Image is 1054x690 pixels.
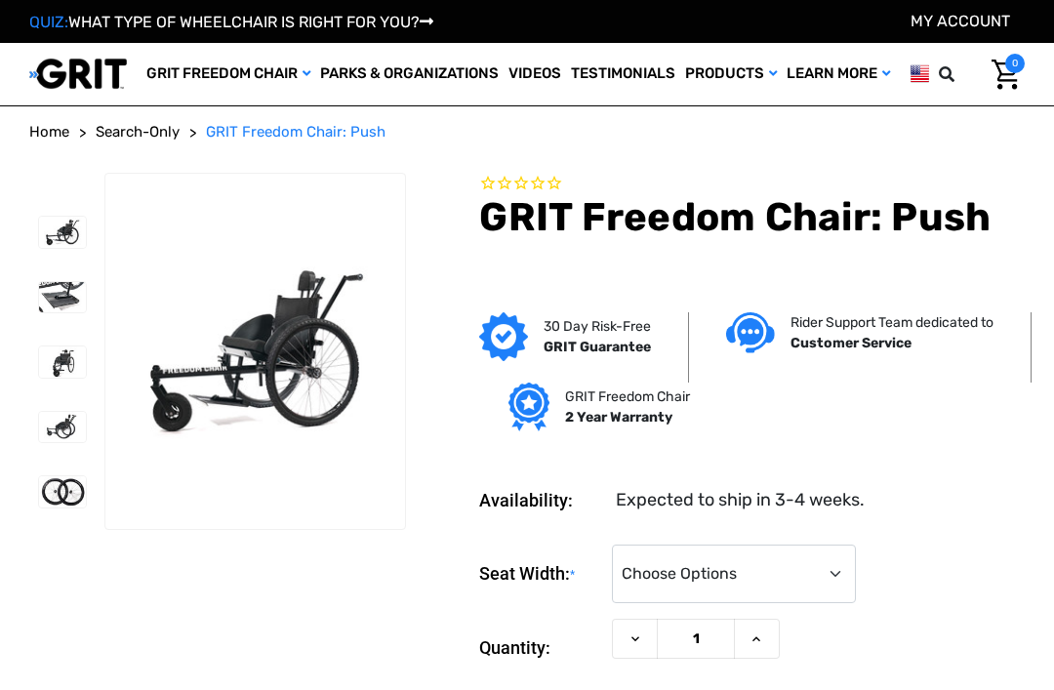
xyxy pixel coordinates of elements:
a: Cart with 0 items [977,54,1025,95]
a: Home [29,121,69,143]
span: Search-Only [96,123,180,141]
a: GRIT Freedom Chair: Push [206,121,385,143]
nav: Breadcrumb [29,121,1025,143]
img: GRIT Freedom Chair: Push [39,476,86,507]
img: GRIT All-Terrain Wheelchair and Mobility Equipment [29,58,127,90]
p: Rider Support Team dedicated to [790,312,993,333]
a: Testimonials [566,43,680,105]
span: Home [29,123,69,141]
img: GRIT Freedom Chair: Push [39,346,86,378]
dt: Availability: [479,487,602,513]
img: GRIT Freedom Chair: Push [39,282,86,313]
img: GRIT Freedom Chair: Push [39,217,86,248]
a: GRIT Freedom Chair [142,43,315,105]
label: Seat Width: [479,545,602,604]
span: Rated 0.0 out of 5 stars 0 reviews [479,173,1025,194]
input: Search [967,54,977,95]
img: Customer service [726,312,775,352]
label: Quantity: [479,619,602,677]
img: GRIT Freedom Chair: Push [105,252,405,451]
strong: 2 Year Warranty [565,409,672,426]
span: QUIZ: [29,13,68,31]
img: Grit freedom [508,383,548,431]
h1: GRIT Freedom Chair: Push [479,194,1025,241]
p: 30 Day Risk-Free [544,316,651,337]
a: Account [911,12,1010,30]
strong: GRIT Guarantee [544,339,651,355]
img: GRIT Freedom Chair: Push [39,412,86,443]
p: GRIT Freedom Chair [565,386,690,407]
dd: Expected to ship in 3-4 weeks. [616,487,865,513]
img: GRIT Guarantee [479,312,528,361]
span: GRIT Freedom Chair: Push [206,123,385,141]
a: Learn More [782,43,895,105]
span: 0 [1005,54,1025,73]
strong: Customer Service [790,335,912,351]
img: us.png [911,61,929,86]
a: Parks & Organizations [315,43,504,105]
img: Cart [992,60,1020,90]
a: Products [680,43,782,105]
a: Search-Only [96,121,180,143]
a: Videos [504,43,566,105]
a: QUIZ:WHAT TYPE OF WHEELCHAIR IS RIGHT FOR YOU? [29,13,433,31]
